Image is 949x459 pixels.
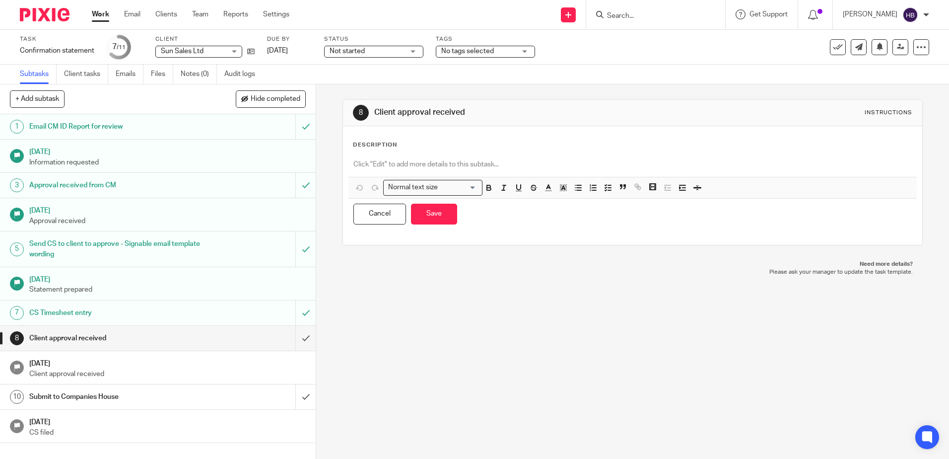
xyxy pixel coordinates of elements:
div: 8 [353,105,369,121]
img: svg%3E [902,7,918,23]
button: Save [411,204,457,225]
a: Notes (0) [181,65,217,84]
span: No tags selected [441,48,494,55]
div: 7 [10,306,24,320]
label: Status [324,35,423,43]
a: Settings [263,9,289,19]
div: Confirmation statement [20,46,94,56]
label: Tags [436,35,535,43]
span: Sun Sales Ltd [161,48,203,55]
a: Audit logs [224,65,263,84]
label: Due by [267,35,312,43]
h1: [DATE] [29,272,306,285]
button: + Add subtask [10,90,65,107]
a: Clients [155,9,177,19]
a: Files [151,65,173,84]
h1: [DATE] [29,145,306,157]
input: Search for option [441,182,476,193]
label: Task [20,35,94,43]
a: Client tasks [64,65,108,84]
a: Team [192,9,208,19]
p: Description [353,141,397,149]
div: Search for option [383,180,482,195]
h1: Client approval received [29,331,200,346]
div: 5 [10,242,24,256]
label: Client [155,35,255,43]
span: [DATE] [267,47,288,54]
h1: [DATE] [29,203,306,216]
div: 8 [10,331,24,345]
small: /11 [117,45,126,50]
span: Normal text size [386,182,440,193]
p: CS filed [29,428,306,438]
p: Information requested [29,157,306,167]
button: Cancel [353,204,406,225]
p: [PERSON_NAME] [843,9,897,19]
p: Client approval received [29,369,306,379]
img: Pixie [20,8,69,21]
h1: Email CM ID Report for review [29,119,200,134]
h1: [DATE] [29,415,306,427]
a: Subtasks [20,65,57,84]
input: Search [606,12,695,21]
button: Hide completed [236,90,306,107]
h1: [DATE] [29,356,306,369]
div: 7 [112,41,126,53]
span: Not started [330,48,365,55]
h1: Client approval received [374,107,654,118]
div: Instructions [865,109,912,117]
p: Please ask your manager to update the task template. [352,268,912,276]
p: Approval received [29,216,306,226]
p: Statement prepared [29,285,306,295]
span: Hide completed [251,95,300,103]
h1: Send CS to client to approve - Signable email template wording [29,236,200,262]
a: Emails [116,65,143,84]
h1: CS Timesheet entry [29,306,200,320]
a: Email [124,9,140,19]
span: Get Support [749,11,788,18]
div: 10 [10,390,24,404]
a: Work [92,9,109,19]
h1: Approval received from CM [29,178,200,193]
p: Need more details? [352,260,912,268]
a: Reports [223,9,248,19]
h1: Submit to Companies House [29,389,200,404]
div: 3 [10,178,24,192]
div: 1 [10,120,24,134]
